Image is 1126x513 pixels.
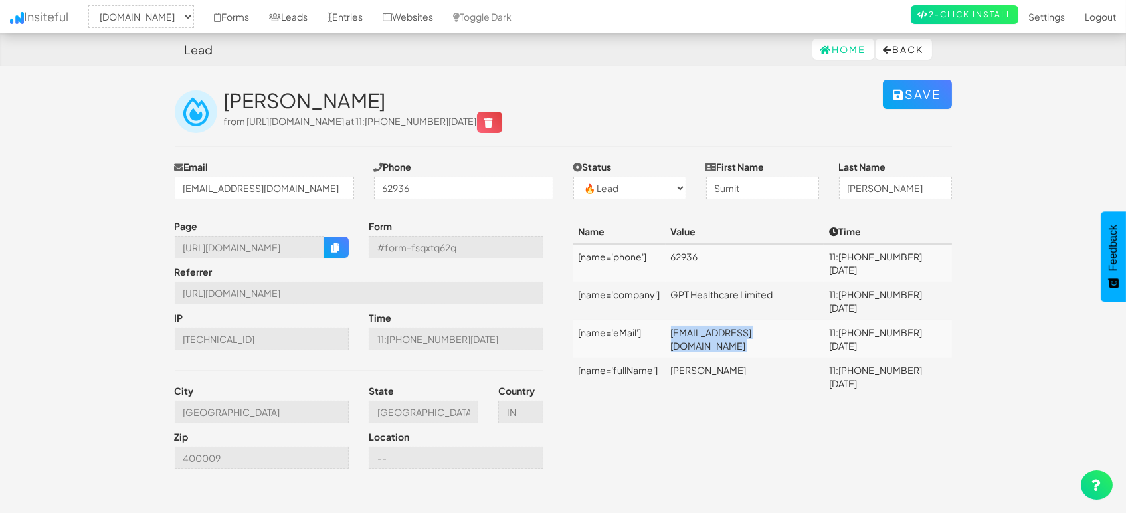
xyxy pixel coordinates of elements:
[666,320,824,358] td: [EMAIL_ADDRESS][DOMAIN_NAME]
[185,43,213,56] h4: Lead
[666,244,824,282] td: 62936
[369,401,478,423] input: --
[175,447,349,469] input: --
[175,282,543,304] input: --
[824,219,951,244] th: Time
[498,384,535,397] label: Country
[839,160,886,173] label: Last Name
[175,236,325,258] input: --
[175,177,354,199] input: j@doe.com
[369,219,392,233] label: Form
[706,177,819,199] input: John
[573,244,666,282] td: [name='phone']
[839,177,952,199] input: Doe
[498,401,543,423] input: --
[573,320,666,358] td: [name='eMail']
[666,219,824,244] th: Value
[824,358,951,396] td: 11:[PHONE_NUMBER][DATE]
[175,328,349,350] input: --
[175,311,183,324] label: IP
[224,90,883,112] h2: [PERSON_NAME]
[812,39,874,60] a: Home
[175,160,209,173] label: Email
[876,39,932,60] button: Back
[1101,211,1126,302] button: Feedback - Show survey
[369,384,394,397] label: State
[911,5,1018,24] a: 2-Click Install
[369,447,543,469] input: --
[175,219,198,233] label: Page
[374,160,412,173] label: Phone
[666,358,824,396] td: [PERSON_NAME]
[573,282,666,320] td: [name='company']
[573,160,612,173] label: Status
[573,219,666,244] th: Name
[824,282,951,320] td: 11:[PHONE_NUMBER][DATE]
[369,311,391,324] label: Time
[10,12,24,24] img: icon.png
[883,80,952,109] button: Save
[224,115,502,127] span: from [URL][DOMAIN_NAME] at 11:[PHONE_NUMBER][DATE]
[369,328,543,350] input: --
[573,358,666,396] td: [name='fullName']
[666,282,824,320] td: GPT Healthcare Limited
[374,177,553,199] input: (123)-456-7890
[175,430,189,443] label: Zip
[175,384,194,397] label: City
[1107,225,1119,271] span: Feedback
[175,265,213,278] label: Referrer
[369,430,409,443] label: Location
[175,90,217,133] img: insiteful-lead.png
[706,160,765,173] label: First Name
[369,236,543,258] input: --
[824,244,951,282] td: 11:[PHONE_NUMBER][DATE]
[824,320,951,358] td: 11:[PHONE_NUMBER][DATE]
[175,401,349,423] input: --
